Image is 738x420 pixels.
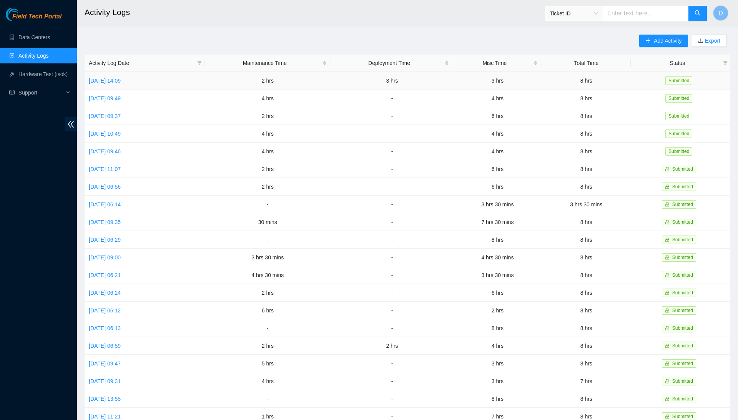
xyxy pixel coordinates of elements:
[331,337,453,355] td: 2 hrs
[89,396,121,402] a: [DATE] 13:55
[331,143,453,160] td: -
[89,360,121,367] a: [DATE] 09:47
[204,160,331,178] td: 2 hrs
[665,167,670,171] span: lock
[713,5,728,21] button: D
[672,184,693,189] span: Submitted
[89,95,121,101] a: [DATE] 09:49
[331,249,453,266] td: -
[89,254,121,261] a: [DATE] 09:00
[542,143,631,160] td: 8 hrs
[18,53,49,59] a: Activity Logs
[89,219,121,225] a: [DATE] 09:35
[6,8,39,21] img: Akamai Technologies
[89,59,194,67] span: Activity Log Date
[542,390,631,408] td: 8 hrs
[89,307,121,314] a: [DATE] 06:12
[453,90,542,107] td: 4 hrs
[453,372,542,390] td: 3 hrs
[89,184,121,190] a: [DATE] 06:56
[331,266,453,284] td: -
[698,38,703,44] span: download
[665,184,670,189] span: lock
[204,125,331,143] td: 4 hrs
[542,231,631,249] td: 8 hrs
[453,231,542,249] td: 8 hrs
[550,8,598,19] span: Ticket ID
[672,396,693,402] span: Submitted
[9,90,15,95] span: read
[331,178,453,196] td: -
[204,90,331,107] td: 4 hrs
[331,372,453,390] td: -
[331,160,453,178] td: -
[665,129,692,138] span: Submitted
[542,125,631,143] td: 8 hrs
[665,414,670,419] span: lock
[196,57,203,69] span: filter
[672,325,693,331] span: Submitted
[672,343,693,349] span: Submitted
[204,266,331,284] td: 4 hrs 30 mins
[204,390,331,408] td: -
[665,112,692,120] span: Submitted
[542,266,631,284] td: 8 hrs
[453,302,542,319] td: 2 hrs
[639,35,688,47] button: plusAdd Activity
[542,249,631,266] td: 8 hrs
[542,319,631,337] td: 8 hrs
[204,372,331,390] td: 4 hrs
[672,237,693,242] span: Submitted
[331,213,453,231] td: -
[331,390,453,408] td: -
[331,231,453,249] td: -
[453,160,542,178] td: 6 hrs
[204,196,331,213] td: -
[18,85,64,100] span: Support
[453,319,542,337] td: 8 hrs
[204,355,331,372] td: 5 hrs
[204,143,331,160] td: 4 hrs
[89,78,121,84] a: [DATE] 14:09
[89,290,121,296] a: [DATE] 06:24
[703,38,720,44] a: Export
[665,220,670,224] span: lock
[197,61,202,65] span: filter
[718,8,723,18] span: D
[204,72,331,90] td: 2 hrs
[665,255,670,260] span: lock
[331,125,453,143] td: -
[453,213,542,231] td: 7 hrs 30 mins
[453,337,542,355] td: 4 hrs
[331,90,453,107] td: -
[89,148,121,154] a: [DATE] 09:46
[331,319,453,337] td: -
[542,178,631,196] td: 8 hrs
[89,113,121,119] a: [DATE] 09:37
[692,35,726,47] button: downloadExport
[603,6,689,21] input: Enter text here...
[672,290,693,295] span: Submitted
[89,378,121,384] a: [DATE] 09:31
[672,255,693,260] span: Submitted
[665,379,670,383] span: lock
[18,34,50,40] a: Data Centers
[672,308,693,313] span: Submitted
[89,237,121,243] a: [DATE] 06:29
[204,213,331,231] td: 30 mins
[453,355,542,372] td: 3 hrs
[89,343,121,349] a: [DATE] 06:59
[453,390,542,408] td: 8 hrs
[542,55,631,72] th: Total Time
[453,107,542,125] td: 6 hrs
[204,249,331,266] td: 3 hrs 30 mins
[542,337,631,355] td: 8 hrs
[18,71,68,77] a: Hardware Test (isok)
[542,90,631,107] td: 8 hrs
[665,361,670,366] span: lock
[665,397,670,401] span: lock
[65,117,77,131] span: double-left
[672,361,693,366] span: Submitted
[645,38,651,44] span: plus
[672,414,693,419] span: Submitted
